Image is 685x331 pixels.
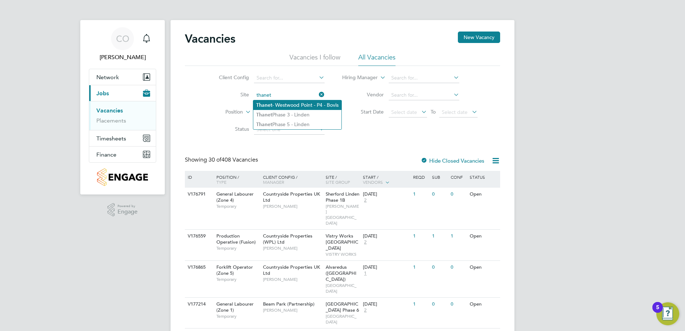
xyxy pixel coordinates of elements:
[263,264,320,276] span: Countryside Properties UK Ltd
[342,109,384,115] label: Start Date
[216,179,226,185] span: Type
[96,107,123,114] a: Vacancies
[656,307,659,317] div: 5
[216,233,256,245] span: Production Operative (Fusion)
[656,302,679,325] button: Open Resource Center, 5 new notifications
[256,102,272,108] b: Thanet
[89,101,156,130] div: Jobs
[363,301,409,307] div: [DATE]
[186,261,211,274] div: V176865
[263,277,322,282] span: [PERSON_NAME]
[363,233,409,239] div: [DATE]
[216,277,259,282] span: Temporary
[186,298,211,311] div: V177214
[468,230,499,243] div: Open
[216,191,254,203] span: General Labourer (Zone 4)
[363,239,368,245] span: 2
[326,233,358,251] span: Vistry Works [GEOGRAPHIC_DATA]
[411,188,430,201] div: 1
[89,147,156,162] button: Finance
[389,90,459,100] input: Search for...
[263,191,320,203] span: Countryside Properties UK Ltd
[363,191,409,197] div: [DATE]
[336,74,378,81] label: Hiring Manager
[211,171,261,188] div: Position /
[216,203,259,209] span: Temporary
[289,53,340,66] li: Vacancies I follow
[89,53,156,62] span: Cheryl O'Toole
[185,156,259,164] div: Showing
[96,151,116,158] span: Finance
[89,27,156,62] a: CO[PERSON_NAME]
[263,203,322,209] span: [PERSON_NAME]
[116,34,129,43] span: CO
[358,53,396,66] li: All Vacancies
[89,69,156,85] button: Network
[186,188,211,201] div: V176791
[263,301,315,307] span: Beam Park (Partnership)
[363,179,383,185] span: Vendors
[96,90,109,97] span: Jobs
[186,230,211,243] div: V176559
[391,109,417,115] span: Select date
[442,109,468,115] span: Select date
[468,261,499,274] div: Open
[363,264,409,270] div: [DATE]
[326,191,359,203] span: Sherford Linden Phase 1B
[185,32,235,46] h2: Vacancies
[430,188,449,201] div: 0
[209,156,221,163] span: 30 of
[326,264,356,282] span: Alvaredus ([GEOGRAPHIC_DATA])
[253,100,341,110] li: - Westwood Point - P4 - Bovis
[216,245,259,251] span: Temporary
[468,188,499,201] div: Open
[449,171,468,183] div: Conf
[263,179,284,185] span: Manager
[263,307,322,313] span: [PERSON_NAME]
[411,230,430,243] div: 1
[208,91,249,98] label: Site
[216,301,254,313] span: General Labourer (Zone 1)
[254,73,325,83] input: Search for...
[324,171,361,188] div: Site /
[216,264,253,276] span: Forklift Operator (Zone 5)
[208,126,249,132] label: Status
[389,73,459,83] input: Search for...
[430,230,449,243] div: 1
[449,261,468,274] div: 0
[468,171,499,183] div: Status
[96,74,119,81] span: Network
[363,197,368,203] span: 2
[118,203,138,209] span: Powered by
[118,209,138,215] span: Engage
[326,313,360,325] span: [GEOGRAPHIC_DATA]
[430,171,449,183] div: Sub
[89,130,156,146] button: Timesheets
[428,107,438,116] span: To
[342,91,384,98] label: Vendor
[89,168,156,186] a: Go to home page
[326,283,360,294] span: [GEOGRAPHIC_DATA]
[326,301,359,313] span: [GEOGRAPHIC_DATA] Phase 6
[468,298,499,311] div: Open
[326,203,360,226] span: [PERSON_NAME][GEOGRAPHIC_DATA]
[256,121,272,128] b: Thanet
[253,110,341,120] li: Phase 3 - Linden
[411,298,430,311] div: 1
[363,307,368,313] span: 2
[449,298,468,311] div: 0
[363,270,368,277] span: 1
[96,117,126,124] a: Placements
[411,261,430,274] div: 1
[326,179,350,185] span: Site Group
[261,171,324,188] div: Client Config /
[361,171,411,189] div: Start /
[326,251,360,257] span: VISTRY WORKS
[263,245,322,251] span: [PERSON_NAME]
[80,20,165,195] nav: Main navigation
[458,32,500,43] button: New Vacancy
[411,171,430,183] div: Reqd
[216,313,259,319] span: Temporary
[449,188,468,201] div: 0
[96,135,126,142] span: Timesheets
